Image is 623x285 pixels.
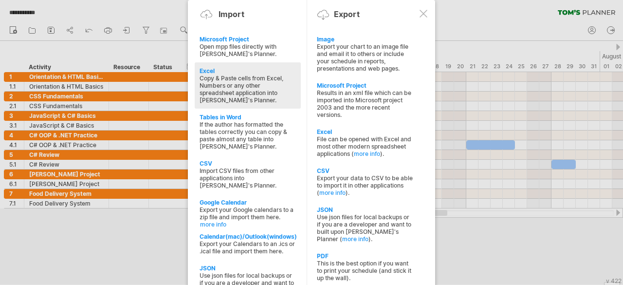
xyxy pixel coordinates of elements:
div: Excel [200,67,296,75]
div: Image [317,36,413,43]
div: PDF [317,252,413,260]
div: Tables in Word [200,114,296,121]
a: more info [319,189,346,196]
div: Copy & Paste cells from Excel, Numbers or any other spreadsheet application into [PERSON_NAME]'s ... [200,75,296,104]
div: If the author has formatted the tables correctly you can copy & paste almost any table into [PERS... [200,121,296,150]
div: File can be opened with Excel and most other modern spreadsheet applications ( ). [317,135,413,157]
div: Export your chart to an image file and email it to others or include your schedule in reports, pr... [317,43,413,72]
div: Export [334,9,360,19]
div: Microsoft Project [317,82,413,89]
a: more info [354,150,380,157]
div: This is the best option if you want to print your schedule (and stick it up the wall). [317,260,413,282]
div: Import [219,9,244,19]
div: CSV [317,167,413,174]
div: Results in an xml file which can be imported into Microsoft project 2003 and the more recent vers... [317,89,413,118]
a: more info [342,235,368,243]
div: Use json files for local backups or if you are a developer and want to built upon [PERSON_NAME]'s... [317,213,413,243]
a: more info [200,221,296,228]
div: Export your data to CSV to be able to import it in other applications ( ). [317,174,413,196]
div: JSON [317,206,413,213]
div: Excel [317,128,413,135]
